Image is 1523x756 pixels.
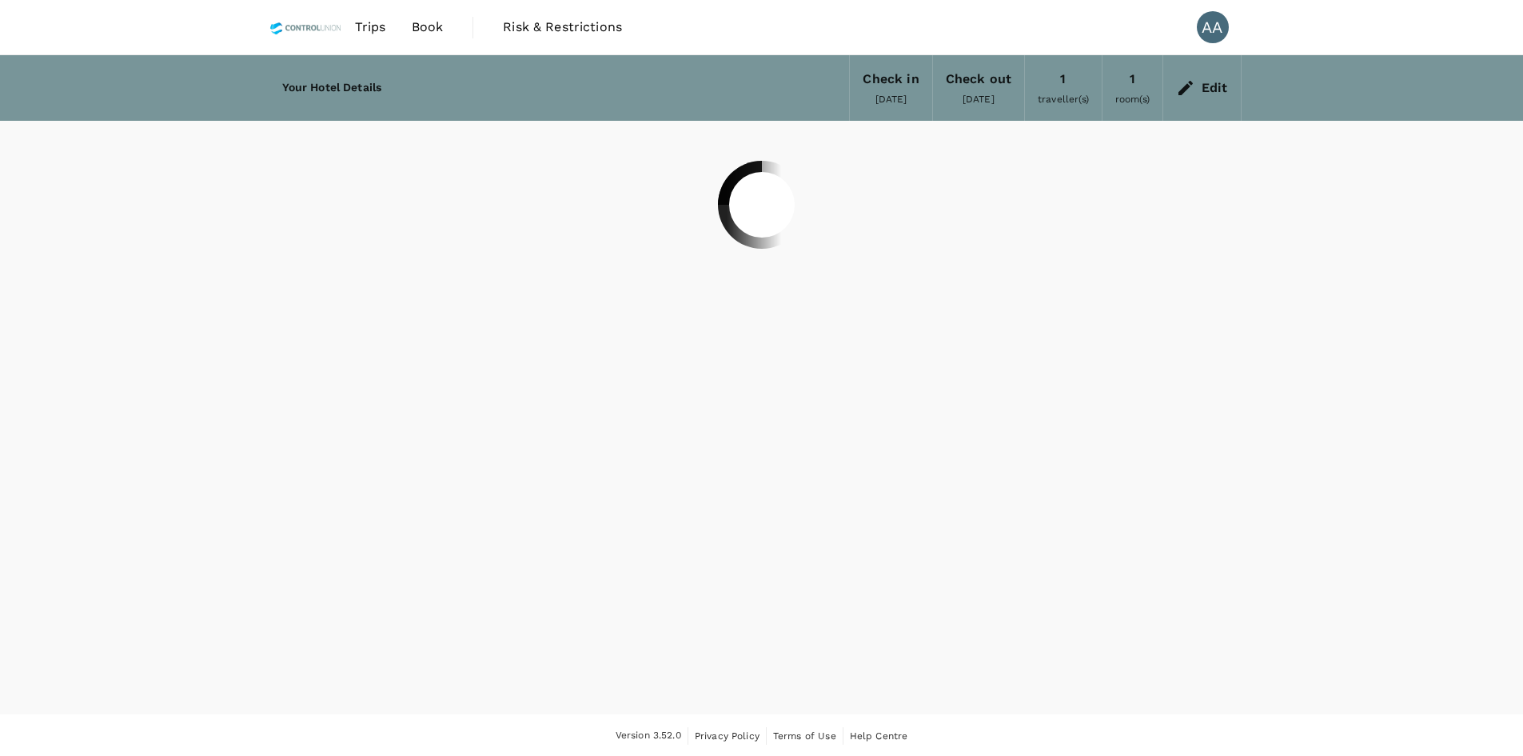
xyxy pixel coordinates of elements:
[946,68,1011,90] div: Check out
[282,79,382,97] h6: Your Hotel Details
[1202,77,1228,99] div: Edit
[1197,11,1229,43] div: AA
[863,68,919,90] div: Check in
[616,728,681,744] span: Version 3.52.0
[773,727,836,745] a: Terms of Use
[503,18,622,37] span: Risk & Restrictions
[355,18,386,37] span: Trips
[850,730,908,742] span: Help Centre
[963,94,995,105] span: [DATE]
[875,94,907,105] span: [DATE]
[412,18,444,37] span: Book
[695,730,760,742] span: Privacy Policy
[269,10,342,45] img: Control Union Malaysia Sdn. Bhd.
[773,730,836,742] span: Terms of Use
[850,727,908,745] a: Help Centre
[1130,68,1135,90] div: 1
[1038,94,1089,105] span: traveller(s)
[695,727,760,745] a: Privacy Policy
[1060,68,1066,90] div: 1
[1115,94,1150,105] span: room(s)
